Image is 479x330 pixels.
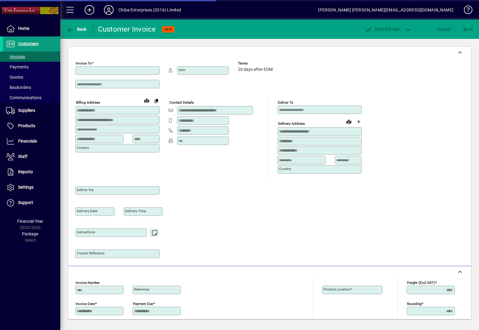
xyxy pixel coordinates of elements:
span: Backorders [6,85,31,90]
mat-label: Deliver via [77,188,93,192]
button: Save [462,24,474,35]
app-page-header-button: Back [60,24,93,35]
mat-label: Freight (excl GST) [407,280,435,284]
a: Home [3,21,60,36]
a: Products [3,118,60,134]
span: S [463,27,466,32]
span: Customers [18,41,39,46]
span: P [375,27,378,32]
span: Quotes [6,75,23,80]
mat-label: Product location [324,287,350,291]
button: Add [80,5,99,15]
mat-label: Country [279,167,291,171]
a: Communications [3,93,60,103]
mat-label: Country [77,146,89,150]
a: Staff [3,149,60,164]
mat-label: Attn [179,68,185,72]
mat-label: Rounding [407,301,421,306]
a: Payments [3,62,60,72]
mat-label: Deliver To [278,100,293,105]
a: Settings [3,180,60,195]
mat-label: Instructions [77,230,95,234]
span: Settings [18,185,33,190]
a: Knowledge Base [459,1,471,21]
span: Financial Year [17,219,43,224]
span: Suppliers [18,108,35,113]
a: View on map [142,96,152,105]
span: Products [18,123,35,128]
mat-label: Invoice number [76,280,100,284]
button: Post & Email [362,24,402,35]
span: ave [463,24,473,34]
mat-label: Invoice date [76,301,95,306]
mat-label: Reference [134,287,149,291]
span: 20 days after EOM [238,67,273,72]
a: Support [3,195,60,210]
button: Copy to Delivery address [152,96,161,105]
a: Suppliers [3,103,60,118]
mat-label: Delivery time [125,209,146,213]
span: ost & Email [365,27,399,32]
div: [PERSON_NAME] [PERSON_NAME][EMAIL_ADDRESS][DOMAIN_NAME] [318,5,453,15]
mat-label: Delivery date [77,209,97,213]
span: Financials [18,139,37,143]
span: Package [22,231,38,236]
button: Profile [99,5,118,15]
mat-label: Invoice To [76,61,92,65]
span: Invoices [6,54,25,59]
div: Customer Invoice [98,24,156,34]
span: Support [18,200,33,205]
a: Quotes [3,72,60,82]
div: Chiba Enterprises (2016) Limited [118,5,181,15]
a: Reports [3,165,60,180]
a: Financials [3,134,60,149]
span: NEW [164,27,172,31]
span: Staff [18,154,27,159]
span: Communications [6,95,42,100]
mat-label: Payment due [133,301,153,306]
span: Back [67,27,87,32]
a: Backorders [3,82,60,93]
a: View on map [344,117,354,126]
span: Payments [6,64,29,69]
button: Choose address [354,117,363,127]
button: Back [65,24,88,35]
a: Invoices [3,52,60,62]
span: Terms [238,61,274,65]
span: Reports [18,169,33,174]
mat-label: Courier Reference [77,251,105,255]
span: Home [18,26,29,31]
